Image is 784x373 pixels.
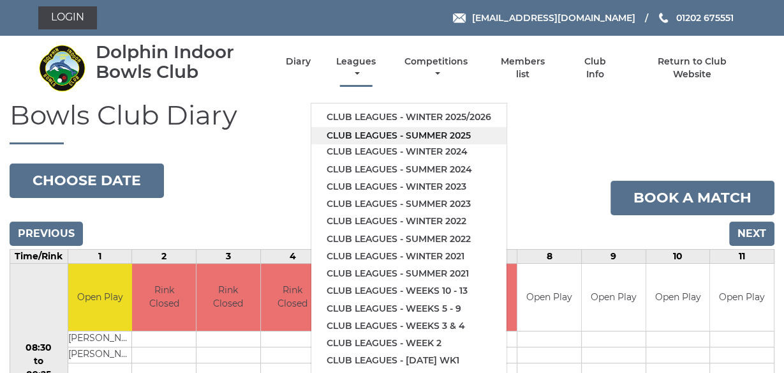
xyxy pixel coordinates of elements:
[453,11,635,25] a: Email [EMAIL_ADDRESS][DOMAIN_NAME]
[38,6,97,29] a: Login
[676,12,733,24] span: 01202 675551
[96,42,263,82] div: Dolphin Indoor Bowls Club
[582,264,646,331] td: Open Play
[710,250,774,264] td: 11
[311,248,507,265] a: Club leagues - Winter 2021
[260,250,325,264] td: 4
[38,44,86,92] img: Dolphin Indoor Bowls Club
[610,181,774,215] a: Book a match
[575,56,616,80] a: Club Info
[68,264,133,331] td: Open Play
[311,335,507,352] a: Club leagues - Week 2
[132,250,196,264] td: 2
[196,264,260,331] td: Rink Closed
[311,317,507,335] a: Club leagues - Weeks 3 & 4
[471,12,635,24] span: [EMAIL_ADDRESS][DOMAIN_NAME]
[311,265,507,282] a: Club leagues - Summer 2021
[517,250,582,264] td: 8
[710,264,774,331] td: Open Play
[311,300,507,317] a: Club leagues - Weeks 5 - 9
[402,56,471,80] a: Competitions
[311,282,507,300] a: Club leagues - Weeks 10 - 13
[10,100,774,144] h1: Bowls Club Diary
[311,231,507,248] a: Club leagues - Summer 2022
[10,164,164,198] button: Choose date
[132,264,196,331] td: Rink Closed
[333,56,379,80] a: Leagues
[646,264,710,331] td: Open Play
[311,143,507,160] a: Club leagues - Winter 2024
[311,161,507,178] a: Club leagues - Summer 2024
[68,347,133,363] td: [PERSON_NAME]
[517,264,581,331] td: Open Play
[196,250,261,264] td: 3
[659,13,668,23] img: Phone us
[311,213,507,230] a: Club leagues - Winter 2022
[10,250,68,264] td: Time/Rink
[646,250,710,264] td: 10
[261,264,325,331] td: Rink Closed
[311,109,507,126] a: Club leagues - Winter 2025/2026
[68,250,132,264] td: 1
[638,56,746,80] a: Return to Club Website
[493,56,552,80] a: Members list
[581,250,646,264] td: 9
[729,222,774,246] input: Next
[311,178,507,195] a: Club leagues - Winter 2023
[453,13,466,23] img: Email
[311,195,507,213] a: Club leagues - Summer 2023
[311,127,507,144] a: Club leagues - Summer 2025
[10,222,83,246] input: Previous
[311,352,507,369] a: Club leagues - [DATE] wk1
[286,56,311,68] a: Diary
[68,331,133,347] td: [PERSON_NAME]
[657,11,733,25] a: Phone us 01202 675551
